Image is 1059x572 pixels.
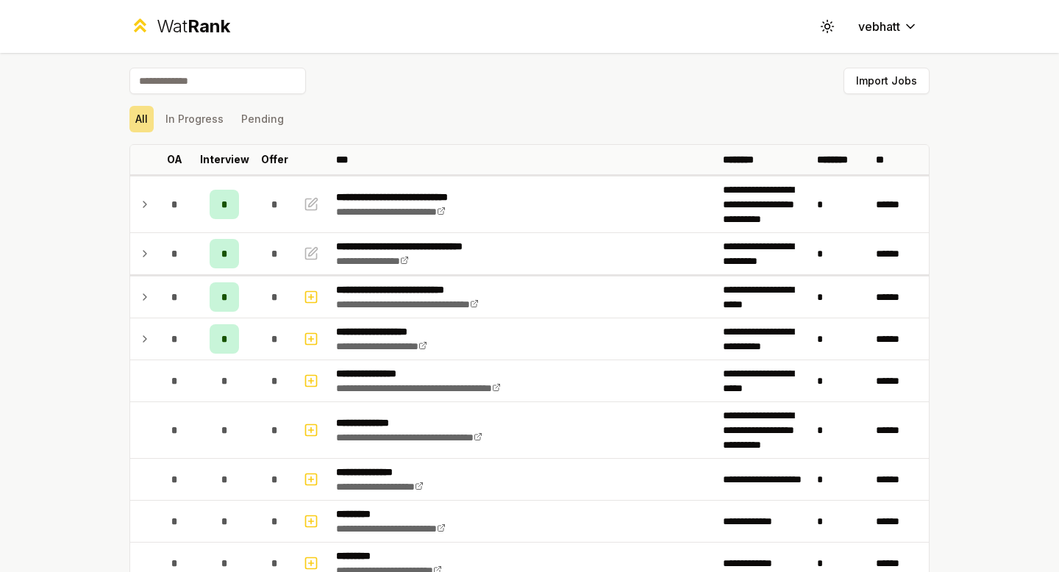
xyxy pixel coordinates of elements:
div: Wat [157,15,230,38]
span: vebhatt [858,18,900,35]
p: OA [167,152,182,167]
p: Interview [200,152,249,167]
button: Import Jobs [844,68,930,94]
a: WatRank [129,15,230,38]
span: Rank [188,15,230,37]
button: All [129,106,154,132]
button: Pending [235,106,290,132]
button: In Progress [160,106,229,132]
p: Offer [261,152,288,167]
button: vebhatt [846,13,930,40]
